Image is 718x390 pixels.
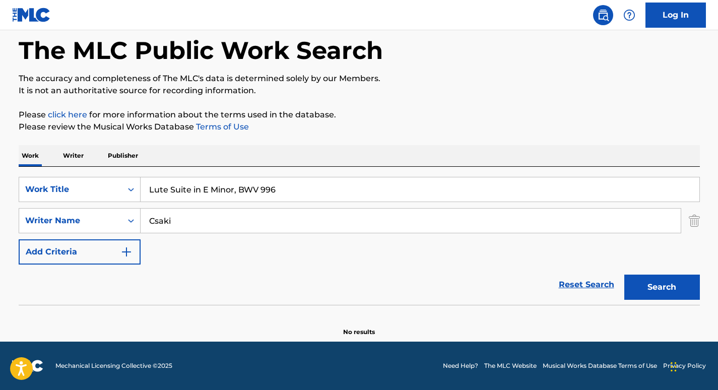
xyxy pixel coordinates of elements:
p: The accuracy and completeness of The MLC's data is determined solely by our Members. [19,73,700,85]
div: Drag [671,352,677,382]
a: Public Search [593,5,613,25]
div: Help [619,5,639,25]
iframe: Chat Widget [668,342,718,390]
a: click here [48,110,87,119]
img: search [597,9,609,21]
form: Search Form [19,177,700,305]
a: Need Help? [443,361,478,370]
button: Search [624,275,700,300]
div: Work Title [25,183,116,196]
p: Please review the Musical Works Database [19,121,700,133]
p: Writer [60,145,87,166]
a: Musical Works Database Terms of Use [543,361,657,370]
p: Please for more information about the terms used in the database. [19,109,700,121]
p: No results [343,315,375,337]
p: It is not an authoritative source for recording information. [19,85,700,97]
a: Log In [645,3,706,28]
a: Terms of Use [194,122,249,132]
p: Publisher [105,145,141,166]
a: Privacy Policy [663,361,706,370]
a: Reset Search [554,274,619,296]
img: help [623,9,635,21]
h1: The MLC Public Work Search [19,35,383,66]
img: MLC Logo [12,8,51,22]
button: Add Criteria [19,239,141,265]
span: Mechanical Licensing Collective © 2025 [55,361,172,370]
p: Work [19,145,42,166]
a: The MLC Website [484,361,537,370]
div: Writer Name [25,215,116,227]
img: logo [12,360,43,372]
img: Delete Criterion [689,208,700,233]
img: 9d2ae6d4665cec9f34b9.svg [120,246,133,258]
